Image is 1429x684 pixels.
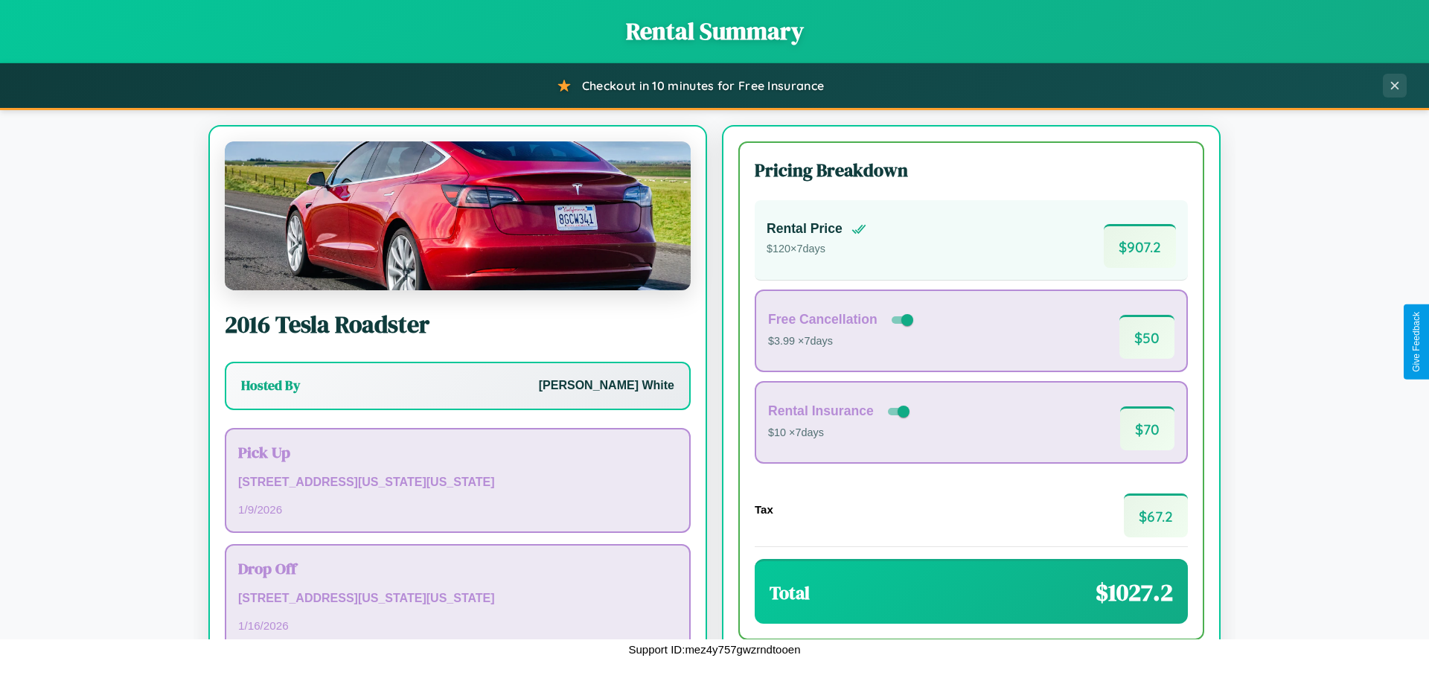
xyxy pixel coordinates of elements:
p: [PERSON_NAME] White [539,375,674,397]
p: 1 / 16 / 2026 [238,616,677,636]
h2: 2016 Tesla Roadster [225,308,691,341]
span: Checkout in 10 minutes for Free Insurance [582,78,824,93]
h4: Rental Price [767,221,843,237]
h3: Drop Off [238,557,677,579]
p: $3.99 × 7 days [768,332,916,351]
p: $10 × 7 days [768,423,912,443]
h1: Rental Summary [15,15,1414,48]
h3: Hosted By [241,377,300,394]
div: Give Feedback [1411,312,1422,372]
p: [STREET_ADDRESS][US_STATE][US_STATE] [238,588,677,610]
span: $ 1027.2 [1096,576,1173,609]
span: $ 67.2 [1124,493,1188,537]
h3: Pick Up [238,441,677,463]
img: Tesla Roadster [225,141,691,290]
p: 1 / 9 / 2026 [238,499,677,520]
h3: Pricing Breakdown [755,158,1188,182]
p: [STREET_ADDRESS][US_STATE][US_STATE] [238,472,677,493]
h4: Free Cancellation [768,312,877,327]
h3: Total [770,581,810,605]
span: $ 70 [1120,406,1174,450]
h4: Rental Insurance [768,403,874,419]
span: $ 907.2 [1104,224,1176,268]
p: $ 120 × 7 days [767,240,866,259]
span: $ 50 [1119,315,1174,359]
h4: Tax [755,503,773,516]
p: Support ID: mez4y757gwzrndtooen [629,639,801,659]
